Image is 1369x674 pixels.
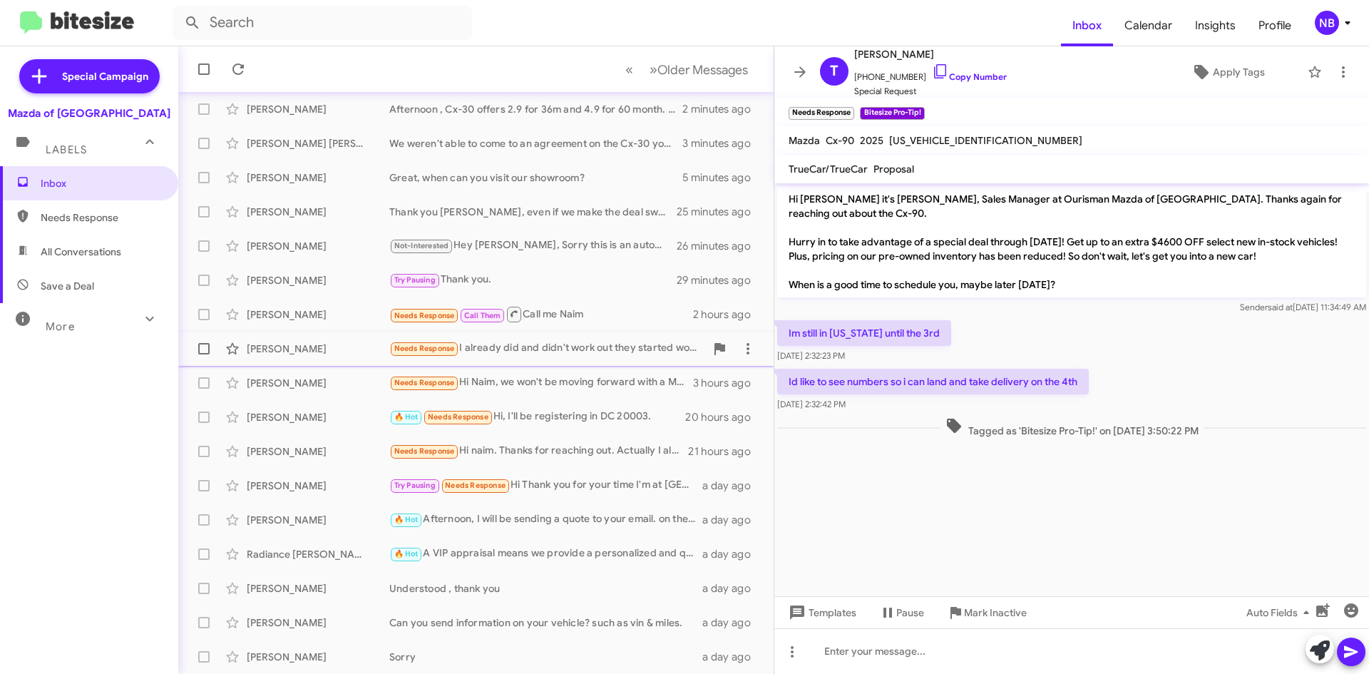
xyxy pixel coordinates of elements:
span: Auto Fields [1246,600,1315,626]
div: Hi Naim, we won't be moving forward with a Mazda purchase at this time. I'll circle back to you a... [389,374,693,391]
span: 🔥 Hot [394,549,419,558]
span: Needs Response [394,446,455,456]
span: Proposal [873,163,914,175]
div: Thank you [PERSON_NAME], even if we make the deal sweeter, you would pass? [389,205,677,219]
span: said at [1268,302,1293,312]
div: Radiance [PERSON_NAME] [247,547,389,561]
span: Try Pausing [394,481,436,490]
div: a day ago [702,547,762,561]
div: [PERSON_NAME] [247,581,389,596]
button: Previous [617,55,642,84]
span: T [830,60,839,83]
span: » [650,61,657,78]
div: [PERSON_NAME] [247,444,389,459]
div: [PERSON_NAME] [247,205,389,219]
span: Special Request [854,84,1007,98]
span: More [46,320,75,333]
nav: Page navigation example [617,55,757,84]
span: Templates [786,600,856,626]
span: [PERSON_NAME] [854,46,1007,63]
div: [PERSON_NAME] [247,650,389,664]
span: Needs Response [41,210,162,225]
div: [PERSON_NAME] [247,513,389,527]
span: [DATE] 2:32:42 PM [777,399,846,409]
div: 2 minutes ago [682,102,762,116]
div: Mazda of [GEOGRAPHIC_DATA] [8,106,170,121]
div: 26 minutes ago [677,239,762,253]
span: TrueCar/TrueCar [789,163,868,175]
div: [PERSON_NAME] [247,342,389,356]
span: Mazda [789,134,820,147]
span: Labels [46,143,87,156]
button: Templates [774,600,868,626]
div: 21 hours ago [688,444,762,459]
span: Needs Response [445,481,506,490]
span: Not-Interested [394,241,449,250]
span: Tagged as 'Bitesize Pro-Tip!' on [DATE] 3:50:22 PM [940,417,1204,438]
div: Hi Thank you for your time I'm at [GEOGRAPHIC_DATA] right now I will send you a text when I get back [389,477,702,494]
p: Im still in [US_STATE] until the 3rd [777,320,951,346]
a: Calendar [1113,5,1184,46]
span: [DATE] 2:32:23 PM [777,350,845,361]
span: 🔥 Hot [394,412,419,422]
div: 20 hours ago [685,410,762,424]
div: 5 minutes ago [682,170,762,185]
button: Pause [868,600,935,626]
div: [PERSON_NAME] [PERSON_NAME] [247,136,389,150]
span: « [625,61,633,78]
div: 3 minutes ago [682,136,762,150]
div: I already did and didn't work out they started working on a deal for a new one told me to drive t... [389,340,705,357]
div: Call me Naim [389,305,693,323]
div: Can you send information on your vehicle? such as vin & miles. [389,616,702,630]
div: a day ago [702,513,762,527]
button: Next [641,55,757,84]
span: 2025 [860,134,883,147]
small: Bitesize Pro-Tip! [860,107,924,120]
div: [PERSON_NAME] [247,616,389,630]
div: A VIP appraisal means we provide a personalized and quick evaluation of your vehicle, ensuring yo... [389,546,702,562]
span: All Conversations [41,245,121,259]
div: a day ago [702,479,762,493]
div: [PERSON_NAME] [247,410,389,424]
span: Cx-90 [826,134,854,147]
span: Needs Response [394,311,455,320]
a: Insights [1184,5,1247,46]
span: Sender [DATE] 11:34:49 AM [1240,302,1366,312]
div: Sorry [389,650,702,664]
span: Try Pausing [394,275,436,285]
span: Needs Response [394,344,455,353]
small: Needs Response [789,107,854,120]
div: [PERSON_NAME] [247,102,389,116]
a: Special Campaign [19,59,160,93]
div: Hi, I'll be registering in DC 20003. [389,409,685,425]
p: Hi [PERSON_NAME] it's [PERSON_NAME], Sales Manager at Ourisman Mazda of [GEOGRAPHIC_DATA]. Thanks... [777,186,1366,297]
span: Inbox [41,176,162,190]
button: NB [1303,11,1353,35]
div: We weren't able to come to an agreement on the Cx-30 you came to see? [389,136,682,150]
div: 3 hours ago [693,376,762,390]
button: Mark Inactive [935,600,1038,626]
a: Copy Number [932,71,1007,82]
span: Mark Inactive [964,600,1027,626]
span: Older Messages [657,62,748,78]
div: Understood , thank you [389,581,702,596]
div: Great, when can you visit our showroom? [389,170,682,185]
div: [PERSON_NAME] [247,273,389,287]
span: [US_VEHICLE_IDENTIFICATION_NUMBER] [889,134,1082,147]
button: Apply Tags [1154,59,1301,85]
p: Id like to see numbers so i can land and take delivery on the 4th [777,369,1089,394]
div: 25 minutes ago [677,205,762,219]
a: Profile [1247,5,1303,46]
div: a day ago [702,616,762,630]
span: Special Campaign [62,69,148,83]
span: Apply Tags [1213,59,1265,85]
div: [PERSON_NAME] [247,479,389,493]
span: Pause [896,600,924,626]
span: 🔥 Hot [394,515,419,524]
div: NB [1315,11,1339,35]
a: Inbox [1061,5,1113,46]
span: Call Them [464,311,501,320]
